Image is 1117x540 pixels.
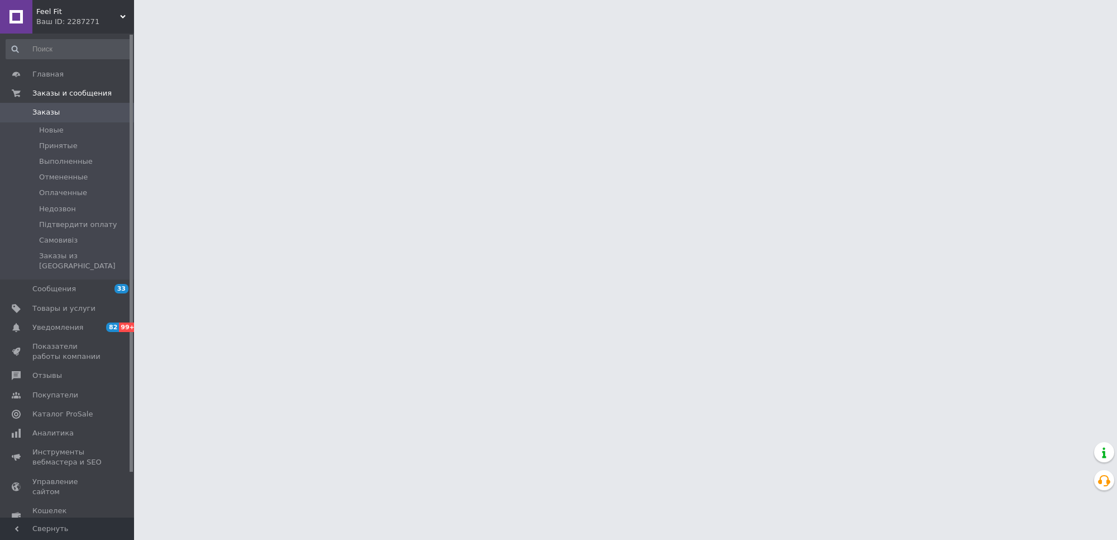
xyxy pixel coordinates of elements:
span: Каталог ProSale [32,409,93,419]
span: Товары и услуги [32,304,96,314]
span: Оплаченные [39,188,87,198]
span: Кошелек компании [32,506,103,526]
span: Самовивіз [39,235,78,245]
span: Выполненные [39,157,93,167]
span: Управление сайтом [32,477,103,497]
span: Feel Fit [36,7,120,17]
span: Недозвон [39,204,76,214]
input: Поиск [6,39,131,59]
span: Уведомления [32,323,83,333]
span: Новые [39,125,64,135]
span: Главная [32,69,64,79]
span: Принятые [39,141,78,151]
span: Показатели работы компании [32,342,103,362]
span: 82 [106,323,119,332]
span: Покупатели [32,390,78,400]
span: Заказы и сообщения [32,88,112,98]
span: Заказы из [GEOGRAPHIC_DATA] [39,251,130,271]
span: Сообщения [32,284,76,294]
span: Инструменты вебмастера и SEO [32,447,103,467]
div: Ваш ID: 2287271 [36,17,134,27]
span: Заказы [32,107,60,117]
span: Отзывы [32,371,62,381]
span: Підтвердити оплату [39,220,117,230]
span: Аналитика [32,428,74,438]
span: 99+ [119,323,137,332]
span: 33 [114,284,128,293]
span: Отмененные [39,172,88,182]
